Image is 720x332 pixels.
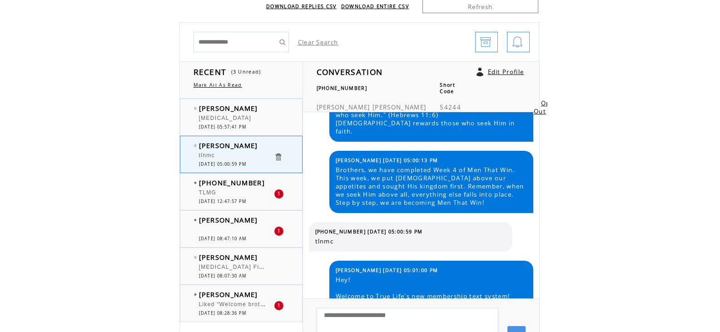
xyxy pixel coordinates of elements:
span: [DATE] 08:47:10 AM [199,236,247,242]
span: [PHONE_NUMBER] [199,178,265,187]
img: bulletFull.png [194,219,197,221]
span: 54244 [440,103,461,111]
span: [PERSON_NAME] [DATE] 05:01:00 PM [336,267,438,273]
span: [DATE] 08:07:30 AM [199,273,247,279]
a: Mark All As Read [194,82,242,88]
span: Brothers, we have completed Week 4 of Men That Win. This week, we put [DEMOGRAPHIC_DATA] above ou... [336,166,526,207]
span: Short Code [440,82,455,94]
img: bulletFull.png [194,182,197,184]
span: [PERSON_NAME] [199,215,258,224]
span: tlnmc [199,152,215,159]
span: [PERSON_NAME] [199,141,258,150]
img: bell.png [512,32,523,53]
span: [MEDICAL_DATA] Fight the good fight of faith! [199,262,338,271]
span: [PERSON_NAME] [372,103,426,111]
span: [PERSON_NAME] [199,290,258,299]
img: bulletFull.png [194,293,197,296]
img: bulletEmpty.png [194,107,197,109]
a: Opt Out [534,99,553,115]
input: Submit [275,32,289,52]
a: Click to delete these messgaes [274,153,283,161]
span: [PHONE_NUMBER] [DATE] 05:00:59 PM [315,228,423,235]
span: CONVERSATION [317,66,383,77]
span: [PHONE_NUMBER] [317,85,367,91]
span: [PERSON_NAME] [199,104,258,113]
span: [PERSON_NAME] [317,103,370,111]
span: TLMG [199,189,217,196]
a: DOWNLOAD ENTIRE CSV [341,3,409,10]
img: bulletEmpty.png [194,144,197,147]
a: Clear Search [298,38,338,46]
span: tlnmc [315,237,506,245]
a: DOWNLOAD REPLIES CSV [266,3,337,10]
a: Edit Profile [488,68,524,76]
span: [DATE] 12:47:57 PM [199,198,247,204]
span: [DATE] 08:28:36 PM [199,310,247,316]
span: [DATE] 05:57:41 PM [199,124,247,130]
img: archive.png [480,32,491,53]
div: 1 [274,189,283,198]
span: [DATE] 05:00:59 PM [199,161,247,167]
div: 1 [274,301,283,310]
a: Click to edit user profile [477,68,483,76]
span: RECENT [194,66,227,77]
span: [PERSON_NAME] [DATE] 05:00:13 PM [336,157,438,164]
div: 1 [274,227,283,236]
span: [MEDICAL_DATA] [199,115,252,121]
span: [PERSON_NAME] [199,253,258,262]
img: 🙏 [251,227,284,259]
span: (3 Unread) [231,69,261,75]
img: bulletEmpty.png [194,256,197,258]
